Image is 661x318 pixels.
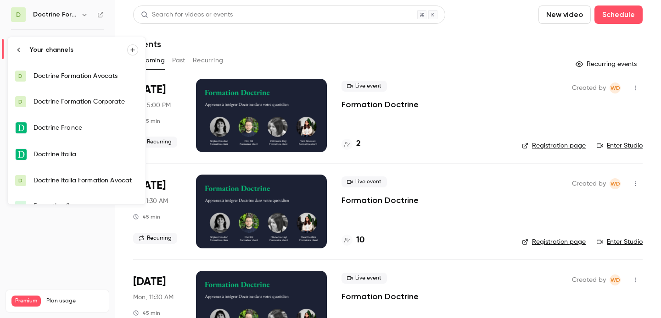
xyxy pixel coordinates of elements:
img: Doctrine France [16,122,27,133]
span: F [19,202,22,210]
span: D [18,72,22,80]
div: Doctrine Italia [34,150,138,159]
span: D [18,176,22,185]
div: Doctrine France [34,123,138,132]
div: Doctrine Formation Corporate [34,97,138,106]
div: Formation flow [34,202,138,211]
img: Doctrine Italia [16,149,27,160]
div: Your channels [30,45,127,55]
div: Doctrine Italia Formation Avocat [34,176,138,185]
div: Doctrine Formation Avocats [34,71,138,81]
span: D [18,98,22,106]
